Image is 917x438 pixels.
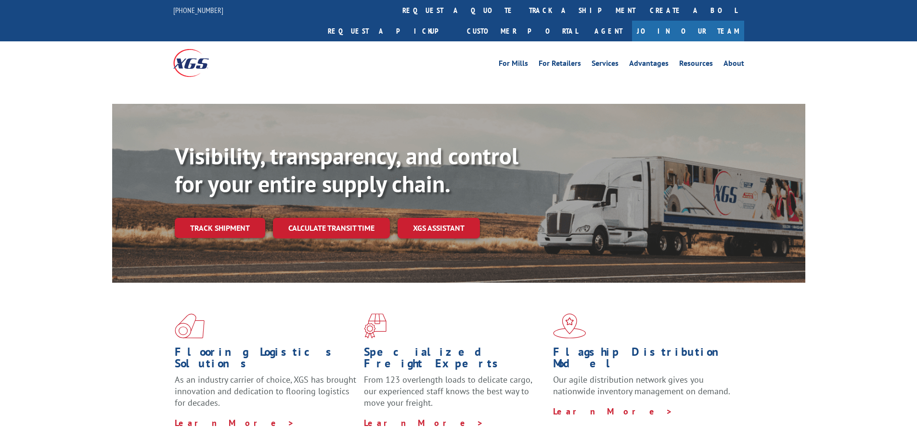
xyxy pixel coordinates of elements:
[175,141,518,199] b: Visibility, transparency, and control for your entire supply chain.
[460,21,585,41] a: Customer Portal
[553,374,730,397] span: Our agile distribution network gives you nationwide inventory management on demand.
[629,60,669,70] a: Advantages
[273,218,390,238] a: Calculate transit time
[175,417,295,428] a: Learn More >
[398,218,480,238] a: XGS ASSISTANT
[679,60,713,70] a: Resources
[364,374,546,417] p: From 123 overlength loads to delicate cargo, our experienced staff knows the best way to move you...
[539,60,581,70] a: For Retailers
[723,60,744,70] a: About
[364,417,484,428] a: Learn More >
[553,313,586,338] img: xgs-icon-flagship-distribution-model-red
[553,406,673,417] a: Learn More >
[585,21,632,41] a: Agent
[364,313,387,338] img: xgs-icon-focused-on-flooring-red
[173,5,223,15] a: [PHONE_NUMBER]
[364,346,546,374] h1: Specialized Freight Experts
[175,218,265,238] a: Track shipment
[499,60,528,70] a: For Mills
[632,21,744,41] a: Join Our Team
[175,313,205,338] img: xgs-icon-total-supply-chain-intelligence-red
[321,21,460,41] a: Request a pickup
[175,374,356,408] span: As an industry carrier of choice, XGS has brought innovation and dedication to flooring logistics...
[592,60,619,70] a: Services
[175,346,357,374] h1: Flooring Logistics Solutions
[553,346,735,374] h1: Flagship Distribution Model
